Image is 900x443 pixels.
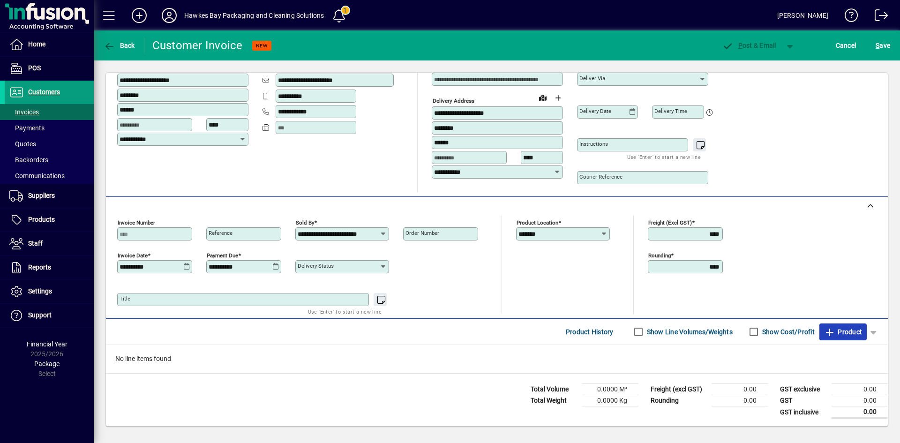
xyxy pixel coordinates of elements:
[34,360,60,368] span: Package
[832,384,888,395] td: 0.00
[120,295,130,302] mat-label: Title
[579,141,608,147] mat-label: Instructions
[236,58,251,73] button: Copy to Delivery address
[873,37,892,54] button: Save
[28,88,60,96] span: Customers
[94,37,145,54] app-page-header-button: Back
[868,2,888,32] a: Logout
[209,230,232,236] mat-label: Reference
[5,208,94,232] a: Products
[712,384,768,395] td: 0.00
[296,219,314,226] mat-label: Sold by
[5,33,94,56] a: Home
[550,90,565,105] button: Choose address
[712,395,768,406] td: 0.00
[152,38,243,53] div: Customer Invoice
[28,240,43,247] span: Staff
[876,42,879,49] span: S
[9,172,65,180] span: Communications
[562,323,617,340] button: Product History
[118,219,155,226] mat-label: Invoice number
[579,75,605,82] mat-label: Deliver via
[118,252,148,259] mat-label: Invoice date
[5,104,94,120] a: Invoices
[5,184,94,208] a: Suppliers
[582,395,638,406] td: 0.0000 Kg
[645,327,733,337] label: Show Line Volumes/Weights
[9,156,48,164] span: Backorders
[256,43,268,49] span: NEW
[5,232,94,255] a: Staff
[28,216,55,223] span: Products
[526,384,582,395] td: Total Volume
[517,219,558,226] mat-label: Product location
[646,384,712,395] td: Freight (excl GST)
[775,395,832,406] td: GST
[775,384,832,395] td: GST exclusive
[832,406,888,418] td: 0.00
[5,304,94,327] a: Support
[5,280,94,303] a: Settings
[28,263,51,271] span: Reports
[28,311,52,319] span: Support
[5,57,94,80] a: POS
[28,40,45,48] span: Home
[308,306,382,317] mat-hint: Use 'Enter' to start a new line
[5,168,94,184] a: Communications
[738,42,742,49] span: P
[646,395,712,406] td: Rounding
[579,108,611,114] mat-label: Delivery date
[824,324,862,339] span: Product
[27,340,67,348] span: Financial Year
[405,230,439,236] mat-label: Order number
[722,42,776,49] span: ost & Email
[526,395,582,406] td: Total Weight
[760,327,815,337] label: Show Cost/Profit
[838,2,858,32] a: Knowledge Base
[819,323,867,340] button: Product
[207,252,238,259] mat-label: Payment due
[9,108,39,116] span: Invoices
[106,345,888,373] div: No line items found
[101,37,137,54] button: Back
[579,173,622,180] mat-label: Courier Reference
[298,263,334,269] mat-label: Delivery status
[28,192,55,199] span: Suppliers
[627,151,701,162] mat-hint: Use 'Enter' to start a new line
[28,287,52,295] span: Settings
[777,8,828,23] div: [PERSON_NAME]
[104,42,135,49] span: Back
[832,395,888,406] td: 0.00
[654,108,687,114] mat-label: Delivery time
[154,7,184,24] button: Profile
[717,37,781,54] button: Post & Email
[535,90,550,105] a: View on map
[5,256,94,279] a: Reports
[5,120,94,136] a: Payments
[9,140,36,148] span: Quotes
[124,7,154,24] button: Add
[9,124,45,132] span: Payments
[775,406,832,418] td: GST inclusive
[5,152,94,168] a: Backorders
[582,384,638,395] td: 0.0000 M³
[833,37,859,54] button: Cancel
[876,38,890,53] span: ave
[5,136,94,152] a: Quotes
[28,64,41,72] span: POS
[648,252,671,259] mat-label: Rounding
[566,324,614,339] span: Product History
[836,38,856,53] span: Cancel
[648,219,692,226] mat-label: Freight (excl GST)
[184,8,324,23] div: Hawkes Bay Packaging and Cleaning Solutions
